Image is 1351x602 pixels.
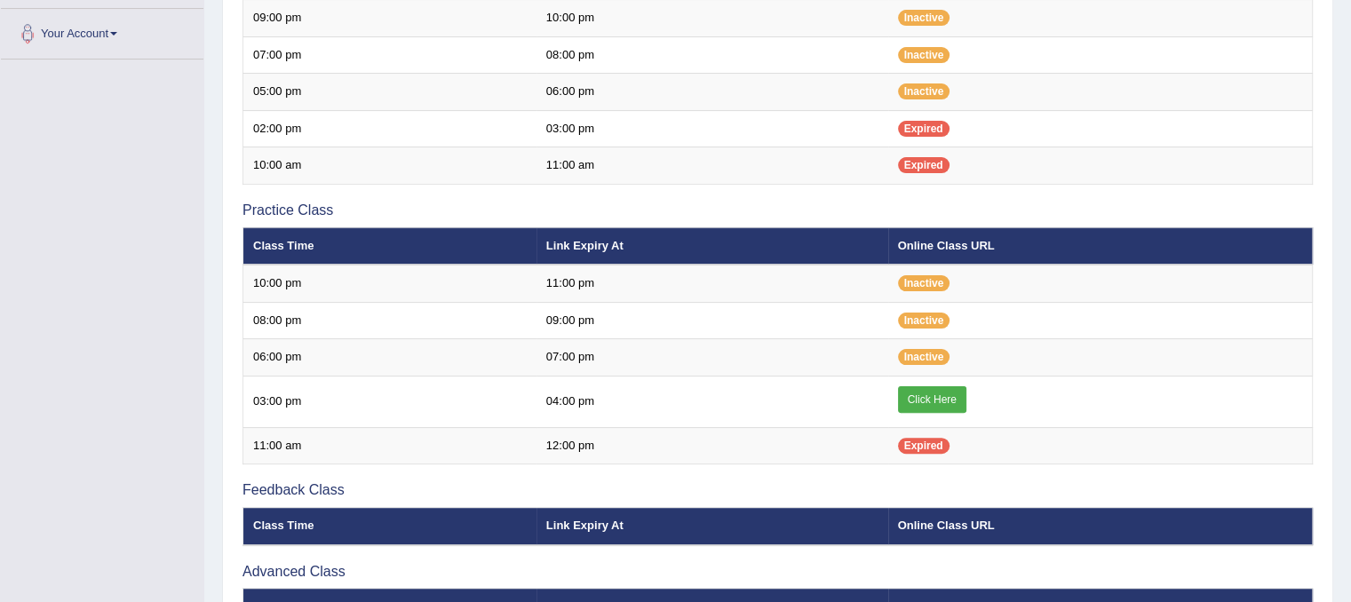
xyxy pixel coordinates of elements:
h3: Feedback Class [242,482,1313,498]
td: 08:00 pm [536,36,888,74]
td: 07:00 pm [536,339,888,376]
h3: Advanced Class [242,564,1313,580]
td: 03:00 pm [536,110,888,147]
th: Online Class URL [888,508,1313,545]
td: 06:00 pm [243,339,536,376]
a: Your Account [1,9,203,53]
span: Inactive [898,47,950,63]
span: Inactive [898,275,950,291]
span: Inactive [898,349,950,365]
td: 11:00 am [243,427,536,464]
span: Expired [898,157,950,173]
td: 03:00 pm [243,376,536,427]
td: 12:00 pm [536,427,888,464]
span: Inactive [898,313,950,329]
td: 08:00 pm [243,302,536,339]
td: 07:00 pm [243,36,536,74]
a: Click Here [898,386,966,413]
td: 10:00 pm [243,265,536,302]
td: 04:00 pm [536,376,888,427]
td: 05:00 pm [243,74,536,111]
th: Class Time [243,508,536,545]
span: Expired [898,121,950,137]
td: 02:00 pm [243,110,536,147]
td: 09:00 pm [536,302,888,339]
th: Online Class URL [888,227,1313,265]
td: 11:00 pm [536,265,888,302]
h3: Practice Class [242,202,1313,218]
td: 10:00 am [243,147,536,185]
span: Expired [898,438,950,454]
td: 06:00 pm [536,74,888,111]
th: Class Time [243,227,536,265]
th: Link Expiry At [536,227,888,265]
span: Inactive [898,83,950,99]
td: 11:00 am [536,147,888,185]
span: Inactive [898,10,950,26]
th: Link Expiry At [536,508,888,545]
